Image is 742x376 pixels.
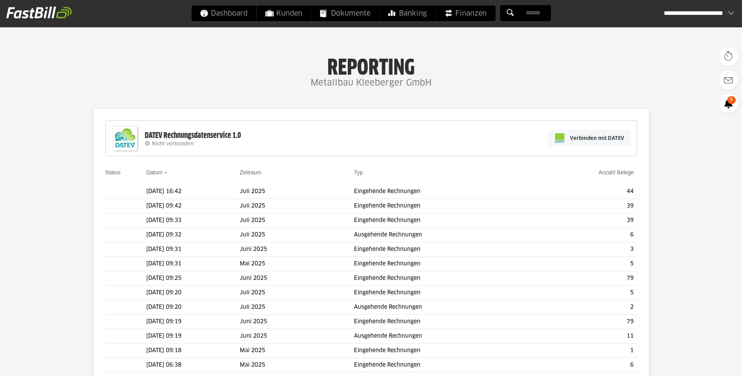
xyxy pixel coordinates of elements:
[535,242,637,257] td: 3
[146,300,240,315] td: [DATE] 09:20
[265,5,302,21] span: Kunden
[240,358,354,372] td: Mai 2025
[354,271,535,286] td: Eingehende Rechnungen
[146,228,240,242] td: [DATE] 09:32
[535,228,637,242] td: 6
[146,315,240,329] td: [DATE] 09:19
[555,133,564,143] img: pi-datev-logo-farbig-24.svg
[105,169,121,175] a: Status
[240,184,354,199] td: Juli 2025
[240,213,354,228] td: Juli 2025
[257,5,311,21] a: Kunden
[354,242,535,257] td: Eingehende Rechnungen
[354,286,535,300] td: Eingehende Rechnungen
[354,329,535,344] td: Ausgehende Rechnungen
[570,134,624,142] span: Verbinden mit DATEV
[379,5,435,21] a: Banking
[240,169,261,175] a: Zeitraum
[727,96,736,104] span: 6
[146,184,240,199] td: [DATE] 16:42
[354,344,535,358] td: Eingehende Rechnungen
[240,315,354,329] td: Juni 2025
[535,199,637,213] td: 39
[78,55,664,75] h1: Reporting
[535,344,637,358] td: 1
[146,257,240,271] td: [DATE] 09:31
[110,123,141,154] img: DATEV-Datenservice Logo
[6,6,72,19] img: fastbill_logo_white.png
[598,169,634,175] a: Anzahl Belege
[535,286,637,300] td: 5
[146,199,240,213] td: [DATE] 09:42
[388,5,427,21] span: Banking
[535,300,637,315] td: 2
[436,5,495,21] a: Finanzen
[240,344,354,358] td: Mai 2025
[354,300,535,315] td: Ausgehende Rechnungen
[535,257,637,271] td: 5
[240,271,354,286] td: Juni 2025
[146,271,240,286] td: [DATE] 09:25
[152,141,194,147] span: Nicht verbunden
[240,228,354,242] td: Juli 2025
[240,199,354,213] td: Juli 2025
[200,5,248,21] span: Dashboard
[240,257,354,271] td: Mai 2025
[354,213,535,228] td: Eingehende Rechnungen
[548,130,631,146] a: Verbinden mit DATEV
[146,169,162,175] a: Datum
[719,94,738,113] a: 6
[146,213,240,228] td: [DATE] 09:33
[164,172,169,174] img: sort_desc.gif
[240,329,354,344] td: Juni 2025
[354,358,535,372] td: Eingehende Rechnungen
[354,315,535,329] td: Eingehende Rechnungen
[240,286,354,300] td: Juli 2025
[145,131,241,141] div: DATEV Rechnungsdatenservice 1.0
[535,358,637,372] td: 6
[354,184,535,199] td: Eingehende Rechnungen
[682,353,734,372] iframe: Öffnet ein Widget, in dem Sie weitere Informationen finden
[146,242,240,257] td: [DATE] 09:31
[354,169,363,175] a: Typ
[535,213,637,228] td: 39
[146,344,240,358] td: [DATE] 09:18
[535,329,637,344] td: 11
[146,286,240,300] td: [DATE] 09:20
[354,228,535,242] td: Ausgehende Rechnungen
[535,184,637,199] td: 44
[146,329,240,344] td: [DATE] 09:19
[240,242,354,257] td: Juni 2025
[146,358,240,372] td: [DATE] 06:38
[311,5,379,21] a: Dokumente
[444,5,487,21] span: Finanzen
[354,199,535,213] td: Eingehende Rechnungen
[535,315,637,329] td: 79
[354,257,535,271] td: Eingehende Rechnungen
[191,5,256,21] a: Dashboard
[240,300,354,315] td: Juli 2025
[320,5,370,21] span: Dokumente
[535,271,637,286] td: 79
